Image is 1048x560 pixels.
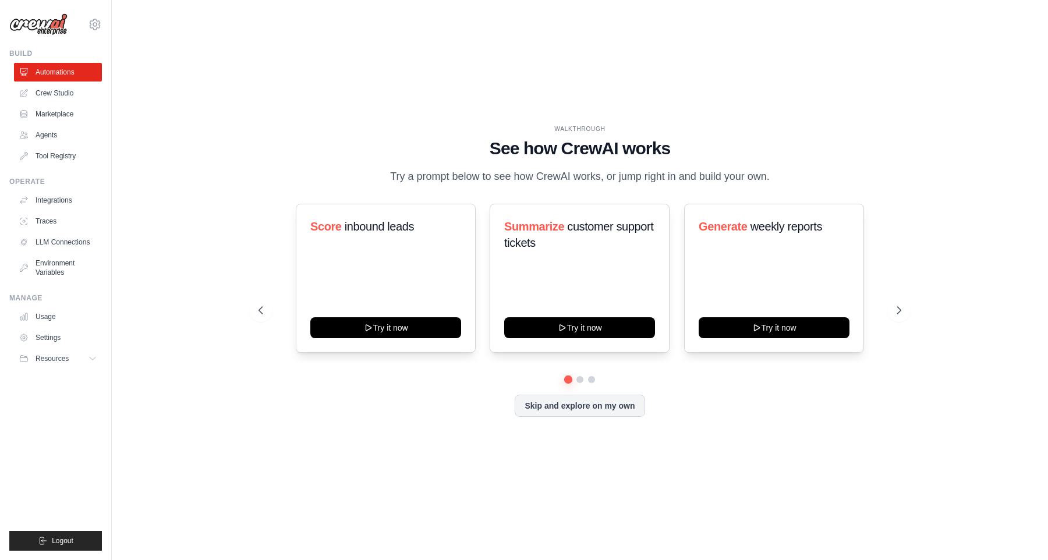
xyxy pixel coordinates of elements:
[310,317,461,338] button: Try it now
[14,84,102,102] a: Crew Studio
[384,168,776,185] p: Try a prompt below to see how CrewAI works, or jump right in and build your own.
[9,177,102,186] div: Operate
[504,220,564,233] span: Summarize
[9,49,102,58] div: Build
[515,395,645,417] button: Skip and explore on my own
[14,254,102,282] a: Environment Variables
[259,138,901,159] h1: See how CrewAI works
[14,233,102,251] a: LLM Connections
[52,536,73,545] span: Logout
[14,328,102,347] a: Settings
[9,13,68,36] img: Logo
[14,307,102,326] a: Usage
[699,317,849,338] button: Try it now
[14,63,102,81] a: Automations
[14,212,102,231] a: Traces
[14,105,102,123] a: Marketplace
[9,293,102,303] div: Manage
[36,354,69,363] span: Resources
[345,220,414,233] span: inbound leads
[9,531,102,551] button: Logout
[259,125,901,133] div: WALKTHROUGH
[750,220,822,233] span: weekly reports
[14,191,102,210] a: Integrations
[504,317,655,338] button: Try it now
[504,220,653,249] span: customer support tickets
[14,126,102,144] a: Agents
[14,349,102,368] button: Resources
[14,147,102,165] a: Tool Registry
[699,220,748,233] span: Generate
[310,220,342,233] span: Score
